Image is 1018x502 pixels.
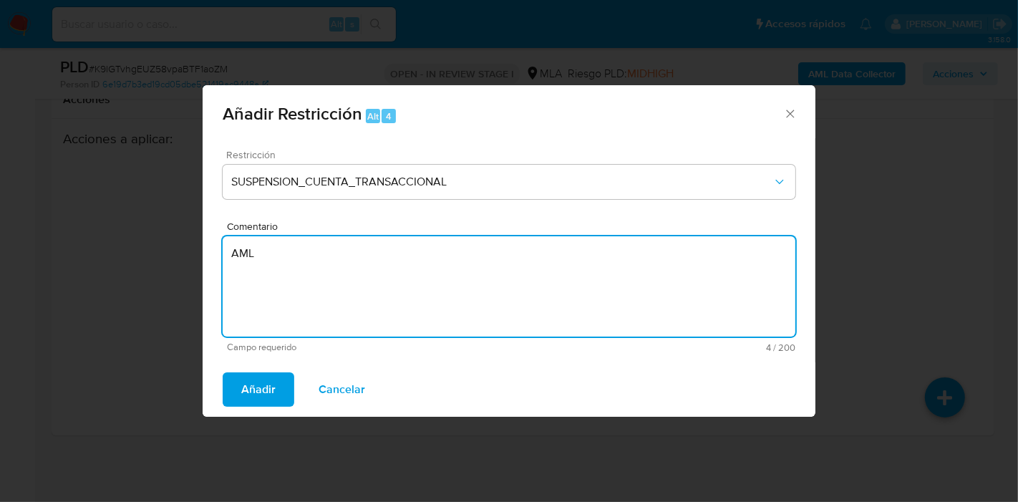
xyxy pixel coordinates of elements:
span: Campo requerido [227,342,511,352]
span: Añadir Restricción [223,101,362,126]
span: Máximo 200 caracteres [511,343,795,352]
span: Comentario [227,221,800,232]
span: Cancelar [319,374,365,405]
span: Restricción [226,150,799,160]
span: 4 [386,110,392,123]
button: Cerrar ventana [783,107,796,120]
button: Restriction [223,165,795,199]
button: Cancelar [300,372,384,407]
span: Añadir [241,374,276,405]
textarea: AML [223,236,795,337]
span: Alt [367,110,379,123]
span: SUSPENSION_CUENTA_TRANSACCIONAL [231,175,772,189]
button: Añadir [223,372,294,407]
